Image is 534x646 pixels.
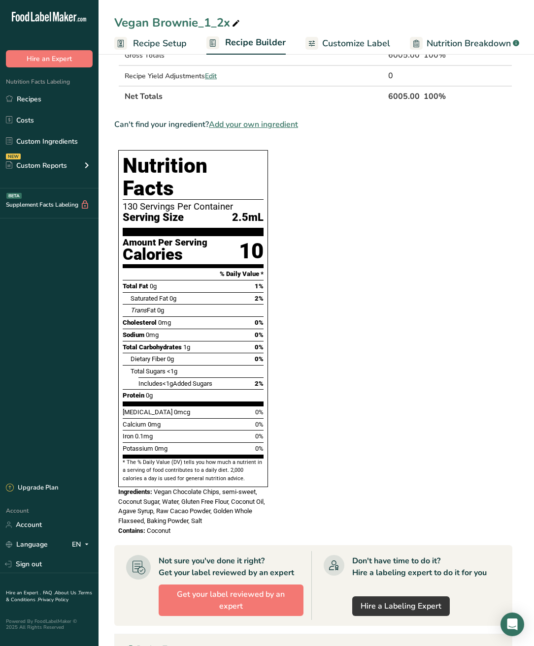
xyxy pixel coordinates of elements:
[159,555,294,579] div: Not sure you've done it right? Get your label reviewed by an expert
[125,71,282,81] div: Recipe Yield Adjustments
[150,282,157,290] span: 0g
[6,618,93,630] div: Powered By FoodLabelMaker © 2025 All Rights Reserved
[114,32,187,55] a: Recipe Setup
[322,37,390,50] span: Customize Label
[123,432,133,440] span: Iron
[6,50,93,67] button: Hire an Expert
[123,392,144,399] span: Protein
[135,432,153,440] span: 0.1mg
[123,247,207,262] div: Calories
[255,380,264,387] span: 2%
[118,488,265,524] span: Vegan Chocolate Chips, semi-sweet, Coconut Sugar, Water, Gluten Free Flour, Coconut Oil, Agave Sy...
[424,49,466,61] div: 100%
[209,119,298,130] span: Add your own ingredient
[55,589,78,596] a: About Us .
[501,613,524,636] div: Open Intercom Messenger
[386,86,422,106] th: 6005.00
[167,355,174,363] span: 0g
[159,584,303,616] button: Get your label reviewed by an expert
[410,32,519,55] a: Nutrition Breakdown
[352,555,487,579] div: Don't have time to do it? Hire a labeling expert to do it for you
[123,445,153,452] span: Potassium
[255,421,264,428] span: 0%
[6,589,92,603] a: Terms & Conditions .
[72,539,93,551] div: EN
[131,307,156,314] span: Fat
[131,295,168,302] span: Saturated Fat
[167,588,295,612] span: Get your label reviewed by an expert
[6,589,41,596] a: Hire an Expert .
[255,331,264,338] span: 0%
[123,459,264,483] section: * The % Daily Value (DV) tells you how much a nutrient in a serving of food contributes to a dail...
[131,355,166,363] span: Dietary Fiber
[114,119,512,130] div: Can't find your ingredient?
[305,32,390,55] a: Customize Label
[255,319,264,326] span: 0%
[123,202,264,212] div: 130 Servings Per Container
[352,596,450,616] a: Hire a Labeling Expert
[131,307,147,314] i: Trans
[157,307,164,314] span: 0g
[6,160,67,171] div: Custom Reports
[255,295,264,302] span: 2%
[255,432,264,440] span: 0%
[255,282,264,290] span: 1%
[255,445,264,452] span: 0%
[118,527,145,534] span: Contains:
[169,295,176,302] span: 0g
[225,36,286,49] span: Recipe Builder
[123,212,184,224] span: Serving Size
[123,238,207,247] div: Amount Per Serving
[6,154,21,159] div: NEW
[123,86,386,106] th: Net Totals
[123,282,148,290] span: Total Fat
[123,154,264,200] h1: Nutrition Facts
[155,445,167,452] span: 0mg
[118,488,152,495] span: Ingredients:
[125,50,282,61] div: Gross Totals
[255,343,264,351] span: 0%
[158,319,171,326] span: 0mg
[255,355,264,363] span: 0%
[123,319,157,326] span: Cholesterol
[38,596,68,603] a: Privacy Policy
[6,536,48,553] a: Language
[43,589,55,596] a: FAQ .
[239,238,264,264] div: 10
[174,408,190,416] span: 0mcg
[146,392,153,399] span: 0g
[138,380,212,387] span: Includes Added Sugars
[6,193,22,199] div: BETA
[147,527,170,534] span: Coconut
[133,37,187,50] span: Recipe Setup
[388,49,420,61] div: 6005.00
[183,343,190,351] span: 1g
[123,343,182,351] span: Total Carbohydrates
[388,70,420,82] div: 0
[163,380,173,387] span: <1g
[123,268,264,280] section: % Daily Value *
[131,368,166,375] span: Total Sugars
[427,37,511,50] span: Nutrition Breakdown
[148,421,161,428] span: 0mg
[114,14,242,31] div: Vegan Brownie_1_2x
[6,483,58,493] div: Upgrade Plan
[123,421,146,428] span: Calcium
[422,86,467,106] th: 100%
[232,212,264,224] span: 2.5mL
[146,331,159,338] span: 0mg
[167,368,177,375] span: <1g
[255,408,264,416] span: 0%
[205,71,217,81] span: Edit
[123,408,172,416] span: [MEDICAL_DATA]
[123,331,144,338] span: Sodium
[206,31,286,55] a: Recipe Builder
